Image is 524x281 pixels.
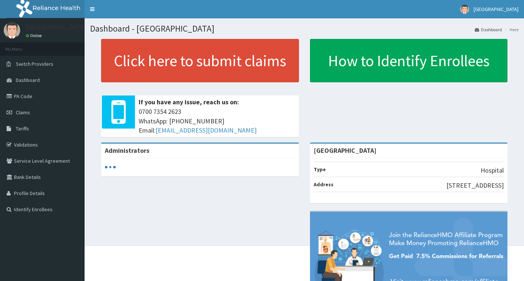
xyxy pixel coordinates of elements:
p: [GEOGRAPHIC_DATA] [26,24,86,30]
img: User Image [4,22,20,39]
p: [STREET_ADDRESS] [446,181,504,190]
span: [GEOGRAPHIC_DATA] [474,6,518,12]
li: Here [503,26,518,33]
p: Hospital [481,166,504,175]
a: How to Identify Enrollees [310,39,508,82]
span: Dashboard [16,77,40,83]
svg: audio-loading [105,162,116,173]
span: Tariffs [16,125,29,132]
b: Type [314,166,326,173]
h1: Dashboard - [GEOGRAPHIC_DATA] [90,24,518,33]
b: If you have any issue, reach us on: [139,98,239,106]
b: Address [314,181,334,188]
span: Claims [16,109,30,116]
a: Dashboard [475,26,502,33]
b: Administrators [105,146,149,155]
a: Online [26,33,43,38]
span: Switch Providers [16,61,53,67]
img: User Image [460,5,469,14]
a: Click here to submit claims [101,39,299,82]
strong: [GEOGRAPHIC_DATA] [314,146,377,155]
a: [EMAIL_ADDRESS][DOMAIN_NAME] [156,126,257,134]
span: 0700 7354 2623 WhatsApp: [PHONE_NUMBER] Email: [139,107,295,135]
